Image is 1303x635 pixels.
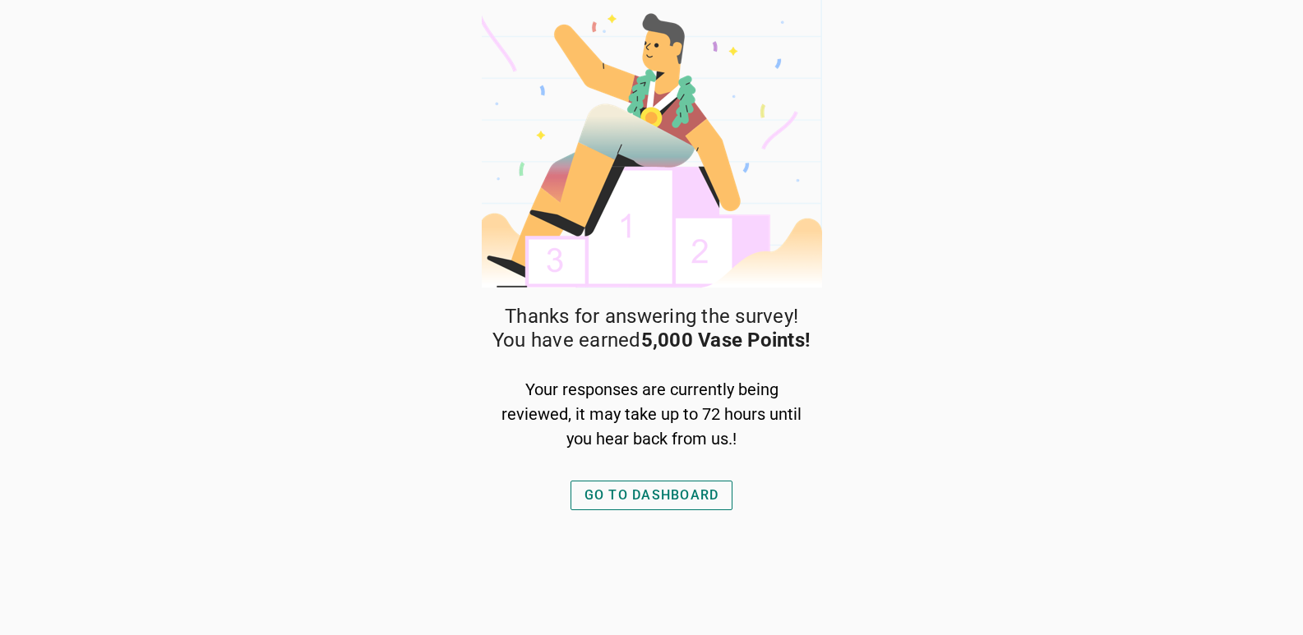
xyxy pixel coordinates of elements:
[505,305,798,329] span: Thanks for answering the survey!
[585,485,719,505] div: GO TO DASHBOARD
[571,481,733,510] button: GO TO DASHBOARD
[492,329,811,352] span: You have earned
[641,329,811,352] strong: 5,000 Vase Points!
[499,377,805,451] div: Your responses are currently being reviewed, it may take up to 72 hours until you hear back from ...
